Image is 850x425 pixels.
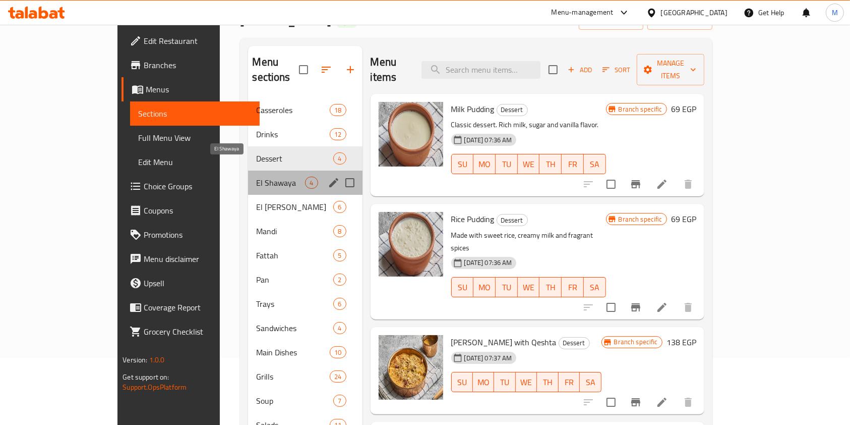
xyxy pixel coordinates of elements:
[330,370,346,383] div: items
[584,277,606,297] button: SA
[656,396,668,408] a: Edit menu item
[334,275,345,285] span: 2
[559,372,580,392] button: FR
[248,316,362,340] div: Sandwiches4
[122,223,260,247] a: Promotions
[256,322,333,334] span: Sandwiches
[500,280,514,295] span: TU
[624,172,648,196] button: Branch-specific-item
[333,395,346,407] div: items
[333,322,346,334] div: items
[122,29,260,53] a: Edit Restaurant
[497,214,528,226] div: Dessert
[248,146,362,171] div: Dessert4
[498,375,511,390] span: TU
[334,324,345,333] span: 4
[451,229,606,254] p: Made with sweet rice, creamy milk and fragrant spices
[516,372,537,392] button: WE
[473,154,496,174] button: MO
[256,225,333,237] span: Mandi
[256,152,333,165] span: Dessert
[451,211,495,227] span: Rice Pudding
[333,298,346,310] div: items
[676,172,700,196] button: delete
[522,280,536,295] span: WE
[144,301,252,313] span: Coverage Report
[610,337,662,347] span: Branch specific
[451,335,557,350] span: [PERSON_NAME] with Qeshta
[539,154,562,174] button: TH
[256,298,333,310] div: Trays
[122,77,260,101] a: Menus
[256,249,333,261] span: Fattah
[552,7,614,19] div: Menu-management
[122,247,260,271] a: Menu disclaimer
[144,326,252,338] span: Grocery Checklist
[330,372,345,382] span: 24
[588,280,602,295] span: SA
[338,58,362,82] button: Add section
[314,58,338,82] span: Sort sections
[602,64,630,76] span: Sort
[379,335,443,400] img: Kunafa Nabulsi with Qeshta
[256,370,330,383] span: Grills
[451,101,495,117] span: Milk Pudding
[333,225,346,237] div: items
[539,277,562,297] button: TH
[477,280,492,295] span: MO
[330,346,346,358] div: items
[293,59,314,80] span: Select all sections
[330,104,346,116] div: items
[256,128,330,140] div: Drinks
[661,7,727,18] div: [GEOGRAPHIC_DATA]
[655,14,704,27] span: export
[144,35,252,47] span: Edit Restaurant
[615,215,666,224] span: Branch specific
[460,258,516,268] span: [DATE] 07:36 AM
[477,157,492,172] span: MO
[130,101,260,126] a: Sections
[676,390,700,414] button: delete
[497,215,527,226] span: Dessert
[645,57,696,82] span: Manage items
[518,277,540,297] button: WE
[541,375,554,390] span: TH
[149,353,165,366] span: 1.0.0
[371,55,409,85] h2: Menu items
[248,171,362,195] div: El Shawaya4edit
[334,396,345,406] span: 7
[496,154,518,174] button: TU
[543,280,558,295] span: TH
[122,320,260,344] a: Grocery Checklist
[248,219,362,243] div: Mandi8
[615,104,666,114] span: Branch specific
[497,104,528,116] div: Dessert
[566,280,580,295] span: FR
[671,212,696,226] h6: 69 EGP
[123,353,147,366] span: Version:
[334,154,345,164] span: 4
[559,337,590,349] div: Dessert
[600,297,622,318] span: Select to update
[144,253,252,265] span: Menu disclaimer
[146,83,252,95] span: Menus
[421,61,540,79] input: search
[122,295,260,320] a: Coverage Report
[500,157,514,172] span: TU
[564,62,596,78] span: Add item
[306,178,317,188] span: 4
[562,277,584,297] button: FR
[144,229,252,241] span: Promotions
[637,54,704,85] button: Manage items
[122,174,260,198] a: Choice Groups
[252,55,298,85] h2: Menu sections
[256,346,330,358] span: Main Dishes
[522,157,536,172] span: WE
[330,130,345,139] span: 12
[256,395,333,407] div: Soup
